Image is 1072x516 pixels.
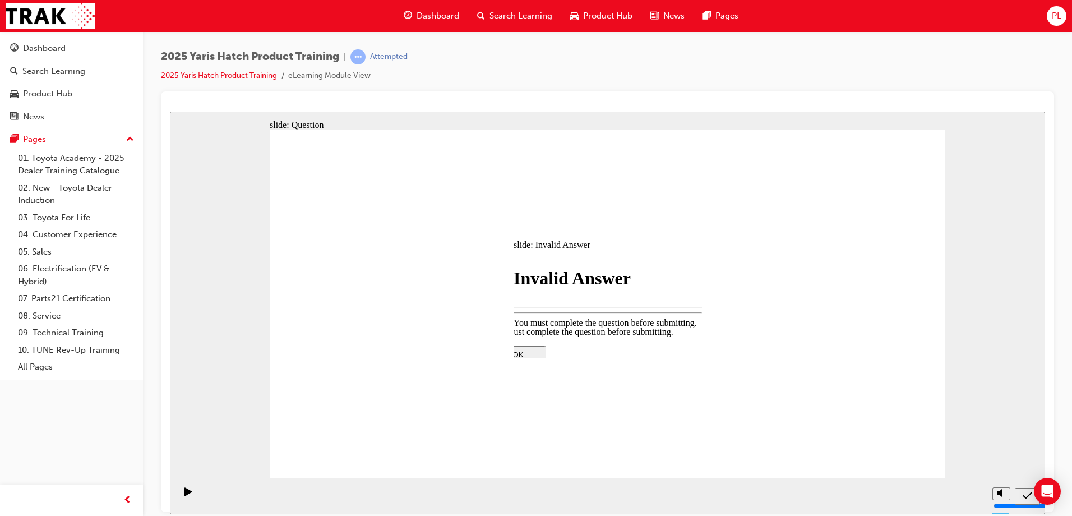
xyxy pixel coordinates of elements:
[344,50,346,63] span: |
[715,10,738,22] span: Pages
[489,10,552,22] span: Search Learning
[395,4,468,27] a: guage-iconDashboard
[583,10,632,22] span: Product Hub
[4,107,138,127] a: News
[370,52,408,62] div: Attempted
[663,10,685,22] span: News
[161,50,339,63] span: 2025 Yaris Hatch Product Training
[13,150,138,179] a: 01. Toyota Academy - 2025 Dealer Training Catalogue
[468,4,561,27] a: search-iconSearch Learning
[1047,6,1066,26] button: PL
[561,4,641,27] a: car-iconProduct Hub
[10,135,19,145] span: pages-icon
[4,129,138,150] button: Pages
[23,110,44,123] div: News
[4,36,138,129] button: DashboardSearch LearningProduct HubNews
[4,38,138,59] a: Dashboard
[23,87,72,100] div: Product Hub
[161,71,277,80] a: 2025 Yaris Hatch Product Training
[13,307,138,325] a: 08. Service
[288,70,371,82] li: eLearning Module View
[13,179,138,209] a: 02. New - Toyota Dealer Induction
[404,9,412,23] span: guage-icon
[123,494,132,508] span: prev-icon
[694,4,747,27] a: pages-iconPages
[13,226,138,243] a: 04. Customer Experience
[23,133,46,146] div: Pages
[13,342,138,359] a: 10. TUNE Rev-Up Training
[13,260,138,290] a: 06. Electrification (EV & Hybrid)
[4,61,138,82] a: Search Learning
[6,3,95,29] img: Trak
[4,84,138,104] a: Product Hub
[23,42,66,55] div: Dashboard
[13,290,138,307] a: 07. Parts21 Certification
[10,112,19,122] span: news-icon
[13,243,138,261] a: 05. Sales
[10,89,19,99] span: car-icon
[477,9,485,23] span: search-icon
[10,67,18,77] span: search-icon
[641,4,694,27] a: news-iconNews
[13,209,138,227] a: 03. Toyota For Life
[13,358,138,376] a: All Pages
[10,44,19,54] span: guage-icon
[13,324,138,342] a: 09. Technical Training
[1034,478,1061,505] div: Open Intercom Messenger
[570,9,579,23] span: car-icon
[650,9,659,23] span: news-icon
[22,65,85,78] div: Search Learning
[417,10,459,22] span: Dashboard
[350,49,366,64] span: learningRecordVerb_ATTEMPT-icon
[126,132,134,147] span: up-icon
[703,9,711,23] span: pages-icon
[1052,10,1061,22] span: PL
